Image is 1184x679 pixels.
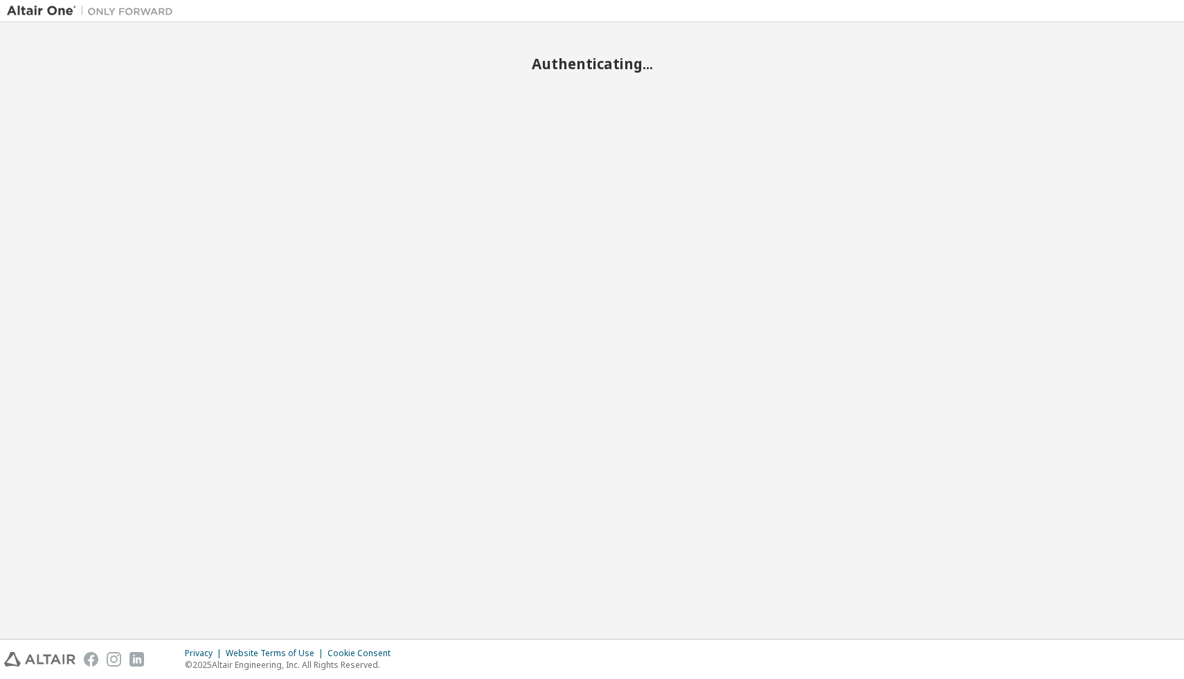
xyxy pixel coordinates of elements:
div: Privacy [185,648,226,659]
img: linkedin.svg [129,652,144,667]
img: instagram.svg [107,652,121,667]
p: © 2025 Altair Engineering, Inc. All Rights Reserved. [185,659,399,671]
img: facebook.svg [84,652,98,667]
img: altair_logo.svg [4,652,75,667]
div: Website Terms of Use [226,648,328,659]
h2: Authenticating... [7,55,1177,73]
img: Altair One [7,4,180,18]
div: Cookie Consent [328,648,399,659]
